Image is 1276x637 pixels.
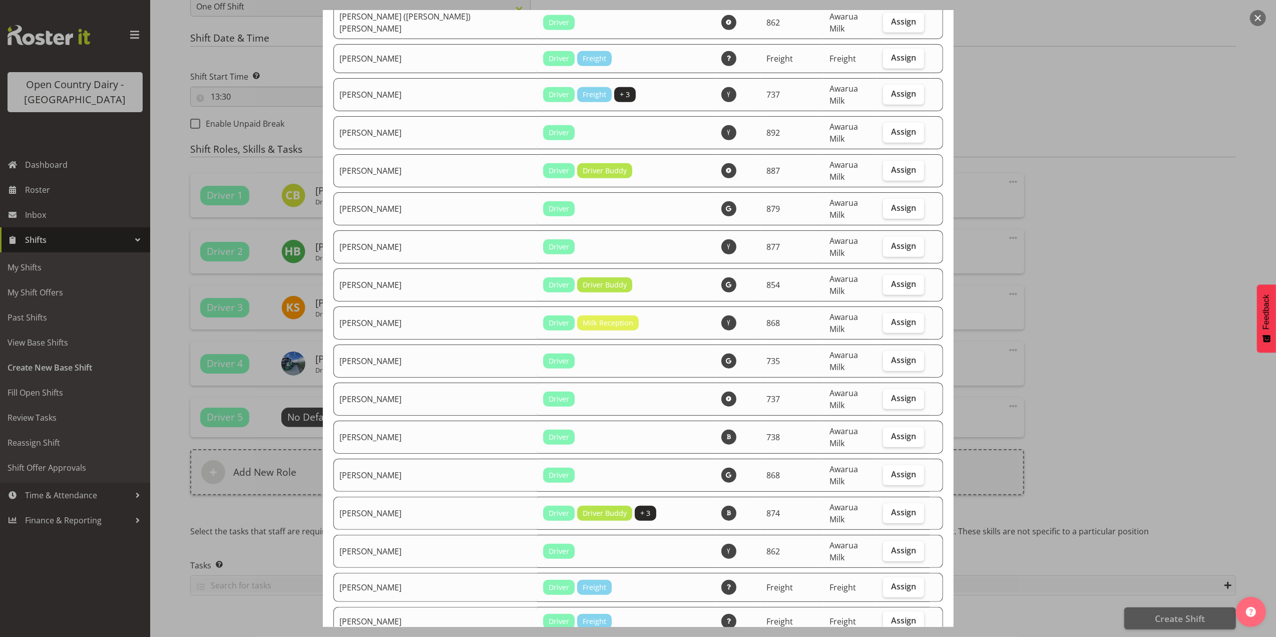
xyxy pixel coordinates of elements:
span: Freight [766,616,793,627]
span: Assign [891,241,916,251]
span: 868 [766,317,780,329]
span: Awarua Milk [829,159,858,182]
td: [PERSON_NAME] [333,44,537,73]
span: 737 [766,394,780,405]
span: Driver [549,582,569,593]
span: Assign [891,17,916,27]
span: Awarua Milk [829,388,858,411]
span: Awarua Milk [829,540,858,563]
span: Driver [549,241,569,252]
span: Freight [829,53,856,64]
td: [PERSON_NAME] [333,383,537,416]
span: Assign [891,165,916,175]
span: 854 [766,279,780,290]
td: [PERSON_NAME] [333,268,537,301]
span: 879 [766,203,780,214]
span: Driver [549,89,569,100]
span: Assign [891,507,916,517]
span: Driver [549,53,569,64]
span: Driver [549,127,569,138]
span: Awarua Milk [829,502,858,525]
td: [PERSON_NAME] [333,230,537,263]
span: Assign [891,355,916,365]
span: 735 [766,356,780,367]
img: help-xxl-2.png [1246,607,1256,617]
td: [PERSON_NAME] [333,573,537,602]
span: Assign [891,279,916,289]
span: Freight [766,53,793,64]
span: Driver [549,432,569,443]
span: 887 [766,165,780,176]
span: 892 [766,127,780,138]
span: Driver [549,470,569,481]
td: [PERSON_NAME] [333,192,537,225]
span: Awarua Milk [829,197,858,220]
td: [PERSON_NAME] [333,421,537,454]
td: [PERSON_NAME] [333,497,537,530]
span: Driver [549,356,569,367]
span: Assign [891,469,916,479]
span: Driver [549,279,569,290]
span: Driver [549,203,569,214]
span: Driver Buddy [583,279,627,290]
td: [PERSON_NAME] [333,459,537,492]
span: Freight [583,53,606,64]
td: [PERSON_NAME] [333,116,537,149]
span: Awarua Milk [829,11,858,34]
span: Driver [549,616,569,627]
span: 862 [766,546,780,557]
span: + 3 [620,89,630,100]
td: [PERSON_NAME] [333,78,537,111]
span: 738 [766,432,780,443]
span: Assign [891,615,916,625]
span: Driver [549,394,569,405]
span: Driver [549,546,569,557]
span: Awarua Milk [829,83,858,106]
span: Assign [891,545,916,555]
span: Driver [549,508,569,519]
span: Awarua Milk [829,426,858,449]
span: Assign [891,431,916,441]
td: [PERSON_NAME] [333,345,537,378]
span: 874 [766,508,780,519]
td: [PERSON_NAME] ([PERSON_NAME]) [PERSON_NAME] [333,6,537,39]
span: Awarua Milk [829,311,858,335]
span: Driver Buddy [583,165,627,176]
span: Assign [891,393,916,403]
span: Freight [583,89,606,100]
td: [PERSON_NAME] [333,154,537,187]
span: 737 [766,89,780,100]
span: Awarua Milk [829,464,858,487]
span: Driver Buddy [583,508,627,519]
td: [PERSON_NAME] [333,535,537,568]
span: Awarua Milk [829,235,858,258]
span: 877 [766,241,780,252]
span: Milk Reception [583,317,633,329]
span: Assign [891,89,916,99]
span: 868 [766,470,780,481]
span: Assign [891,203,916,213]
span: Assign [891,581,916,591]
button: Feedback - Show survey [1257,284,1276,353]
span: Awarua Milk [829,273,858,296]
span: Freight [766,582,793,593]
span: Freight [829,616,856,627]
span: Driver [549,165,569,176]
span: Freight [583,582,606,593]
span: Driver [549,17,569,28]
span: 862 [766,17,780,28]
span: Freight [583,616,606,627]
span: Assign [891,317,916,327]
span: Feedback [1262,294,1271,330]
span: Awarua Milk [829,121,858,144]
td: [PERSON_NAME] [333,306,537,340]
span: Assign [891,53,916,63]
td: [PERSON_NAME] [333,607,537,636]
span: Driver [549,317,569,329]
span: Assign [891,127,916,137]
span: Awarua Milk [829,350,858,373]
span: Freight [829,582,856,593]
span: + 3 [641,508,651,519]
